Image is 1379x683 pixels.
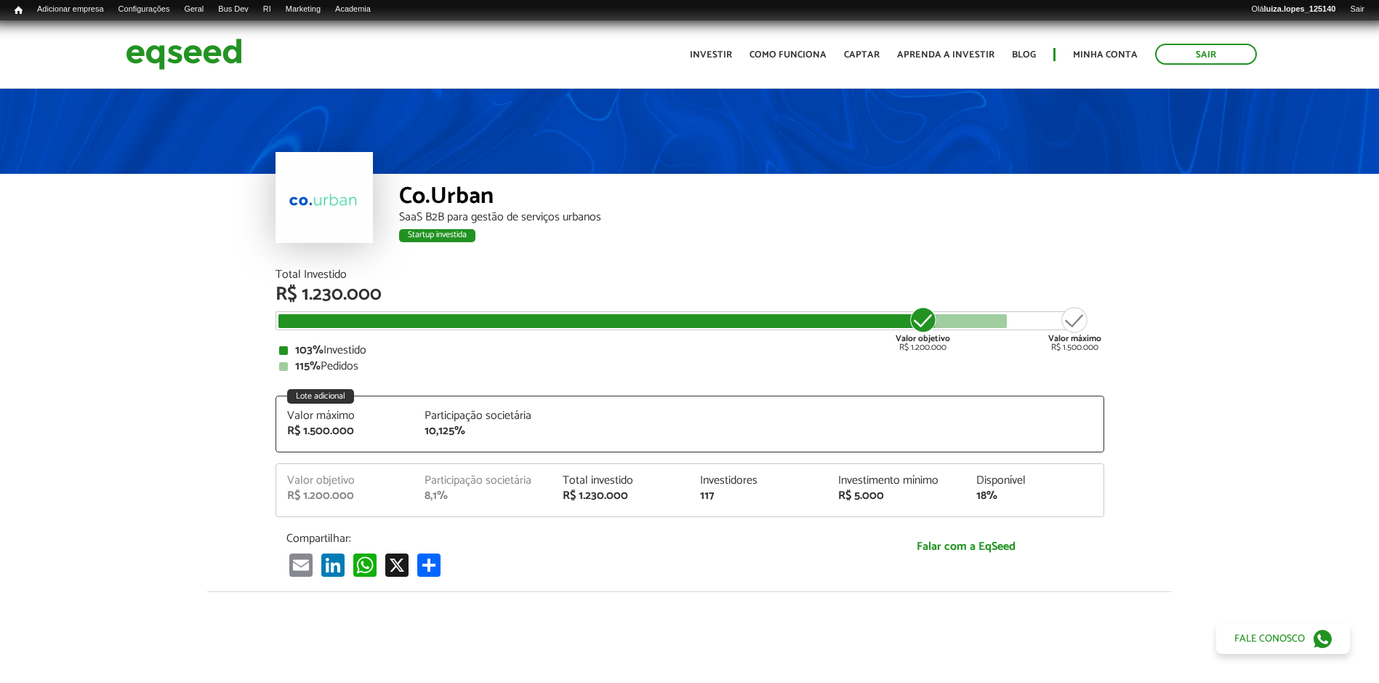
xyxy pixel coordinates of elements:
a: Geral [177,4,211,15]
div: Lote adicional [287,389,354,404]
a: Investir [690,50,732,60]
div: Co.Urban [399,185,1104,212]
a: Oláluiza.lopes_125140 [1244,4,1343,15]
strong: 103% [295,340,323,360]
strong: Valor objetivo [896,332,950,346]
div: R$ 1.200.000 [896,305,950,352]
a: Minha conta [1073,50,1138,60]
a: WhatsApp [350,553,379,577]
div: Investidores [700,475,816,487]
a: Adicionar empresa [30,4,111,15]
div: 10,125% [425,426,541,437]
a: X [382,553,411,577]
div: R$ 5.000 [838,490,954,502]
div: 117 [700,490,816,502]
a: Marketing [278,4,328,15]
a: Como funciona [749,50,827,60]
a: Blog [1012,50,1036,60]
div: Startup investida [399,229,475,242]
a: Academia [328,4,378,15]
a: Início [7,4,30,17]
div: R$ 1.500.000 [287,426,403,437]
a: Sair [1155,44,1257,65]
div: R$ 1.200.000 [287,490,403,502]
a: Falar com a EqSeed [839,532,1093,562]
a: Email [286,553,315,577]
a: Fale conosco [1216,623,1350,654]
div: 8,1% [425,490,541,502]
a: Bus Dev [211,4,256,15]
a: Sair [1343,4,1372,15]
span: Início [15,5,23,15]
div: Participação societária [425,410,541,422]
div: Disponível [976,475,1093,487]
strong: luiza.lopes_125140 [1264,4,1336,13]
div: Participação societária [425,475,541,487]
div: R$ 1.230.000 [563,490,679,502]
a: Configurações [111,4,177,15]
div: 18% [976,490,1093,502]
div: Valor máximo [287,410,403,422]
a: Captar [844,50,880,60]
div: Investimento mínimo [838,475,954,487]
div: R$ 1.230.000 [276,285,1104,304]
strong: Valor máximo [1048,332,1101,346]
div: Pedidos [279,361,1101,372]
a: Share [414,553,443,577]
div: Total investido [563,475,679,487]
div: Total Investido [276,269,1104,281]
a: RI [256,4,278,15]
img: EqSeed [126,35,242,73]
div: Valor objetivo [287,475,403,487]
a: Aprenda a investir [897,50,994,60]
div: R$ 1.500.000 [1048,305,1101,352]
a: LinkedIn [318,553,347,577]
p: Compartilhar: [286,532,817,546]
strong: 115% [295,356,321,376]
div: Investido [279,345,1101,356]
div: SaaS B2B para gestão de serviços urbanos [399,212,1104,223]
